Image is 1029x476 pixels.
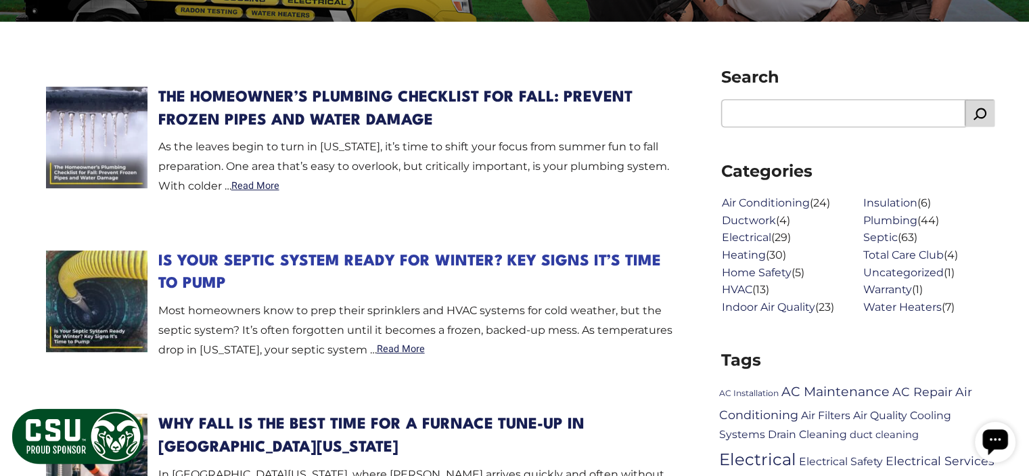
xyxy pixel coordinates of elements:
[722,299,853,316] li: (23)
[158,137,679,196] p: As the leaves begin to turn in [US_STATE], it’s time to shift your focus from summer fun to fall ...
[719,388,779,398] a: AC Installation (5 items)
[863,229,994,246] li: (63)
[722,281,853,299] li: (13)
[722,231,771,244] a: Electrical
[377,345,425,354] a: Read More
[711,348,1005,372] span: Tags
[850,429,919,441] a: duct cleaning (7 items)
[722,212,853,230] li: (4)
[722,266,792,279] a: Home Safety
[158,90,633,128] a: The Homeowner’s Plumbing Checklist for Fall: Prevent Frozen Pipes and Water Damage
[863,214,917,227] a: Plumbing
[158,417,585,455] a: Why Fall Is the Best Time for a Furnace Tune-Up in [GEOGRAPHIC_DATA][US_STATE]
[722,229,853,246] li: (29)
[231,181,279,191] a: Read More
[158,301,679,360] p: Most homeowners know to prep their sprinklers and HVAC systems for cold weather, but the septic s...
[863,212,994,230] li: (44)
[10,407,145,466] img: CSU Sponsor Badge
[886,454,994,468] a: Electrical Services (10 items)
[722,301,815,313] a: Indoor Air Quality
[722,283,752,296] a: HVAC
[5,5,46,46] div: Open chat widget
[722,194,853,212] li: (24)
[711,159,1005,183] span: Categories
[892,385,953,399] a: AC Repair (10 items)
[722,246,853,264] li: (30)
[711,65,1005,89] span: Search
[863,264,994,282] li: (1)
[801,409,850,422] a: Air Filters (8 items)
[722,264,853,282] li: (5)
[863,231,898,244] a: Septic
[863,246,994,264] li: (4)
[719,385,972,421] a: Air Conditioning (10 items)
[46,251,147,352] img: Is your septic system ready for the cold winter months?
[722,196,810,209] a: Air Conditioning
[863,248,944,261] a: Total Care Club
[722,248,766,261] a: Heating
[781,384,890,399] a: AC Maintenance (12 items)
[863,281,994,299] li: (1)
[158,254,661,292] a: Is Your Septic System Ready for Winter? Key Signs It’s Time to Pump
[863,194,994,212] li: (6)
[46,87,147,188] img: Homeowner's Plumbing checklist for the Fall season
[863,283,912,296] a: Warranty
[863,196,917,209] a: Insulation
[799,455,883,468] a: Electrical Safety (8 items)
[768,428,847,441] a: Drain Cleaning (8 items)
[863,299,994,316] li: (7)
[719,450,796,469] a: Electrical (22 items)
[722,214,776,227] a: Ductwork
[863,266,944,279] a: Uncategorized
[853,409,907,422] a: Air Quality (8 items)
[863,301,942,313] a: Water Heaters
